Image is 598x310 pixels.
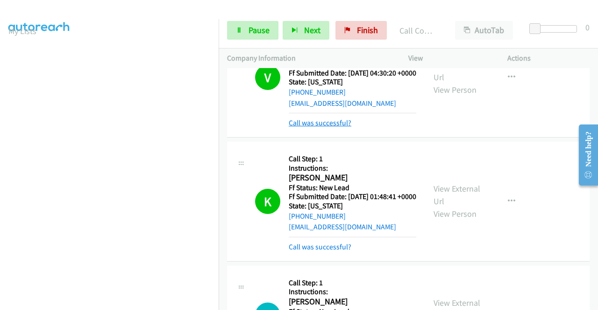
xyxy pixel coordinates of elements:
[507,53,590,64] p: Actions
[304,25,320,35] span: Next
[255,189,280,214] h1: K
[289,242,351,251] a: Call was successful?
[434,84,477,95] a: View Person
[357,25,378,35] span: Finish
[289,296,416,307] h2: [PERSON_NAME]
[289,192,416,201] h5: Ff Submitted Date: [DATE] 01:48:41 +0000
[455,21,513,40] button: AutoTab
[289,154,416,164] h5: Call Step: 1
[289,118,351,127] a: Call was successful?
[289,99,396,108] a: [EMAIL_ADDRESS][DOMAIN_NAME]
[399,24,438,37] p: Call Completed
[283,21,329,40] button: Next
[289,201,416,211] h5: State: [US_STATE]
[255,65,280,90] h1: V
[289,172,416,183] h2: [PERSON_NAME]
[289,287,416,296] h5: Instructions:
[227,53,392,64] p: Company Information
[289,69,416,78] h5: Ff Submitted Date: [DATE] 04:30:20 +0000
[408,53,491,64] p: View
[289,164,416,173] h5: Instructions:
[571,118,598,192] iframe: Resource Center
[585,21,590,34] div: 0
[534,25,577,33] div: Delay between calls (in seconds)
[249,25,270,35] span: Pause
[289,77,416,87] h5: State: [US_STATE]
[335,21,387,40] a: Finish
[227,21,278,40] a: Pause
[434,208,477,219] a: View Person
[289,278,416,288] h5: Call Step: 1
[8,26,36,36] a: My Lists
[289,222,396,231] a: [EMAIL_ADDRESS][DOMAIN_NAME]
[289,183,416,193] h5: Ff Status: New Lead
[289,88,346,96] a: [PHONE_NUMBER]
[434,183,480,207] a: View External Url
[289,212,346,220] a: [PHONE_NUMBER]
